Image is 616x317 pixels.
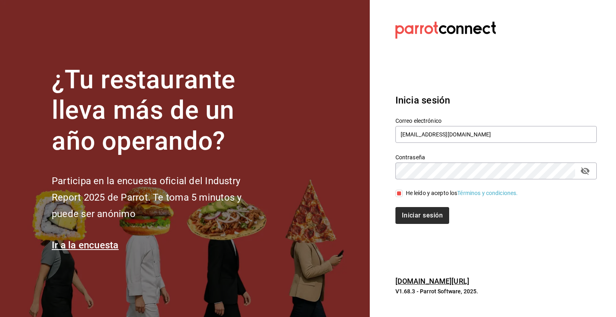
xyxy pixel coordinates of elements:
[395,277,469,285] a: [DOMAIN_NAME][URL]
[395,126,597,143] input: Ingresa tu correo electrónico
[457,190,518,196] a: Términos y condiciones.
[52,65,268,157] h1: ¿Tu restaurante lleva más de un año operando?
[395,93,597,108] h3: Inicia sesión
[395,207,449,224] button: Iniciar sesión
[395,118,597,123] label: Correo electrónico
[406,189,518,197] div: He leído y acepto los
[52,173,268,222] h2: Participa en la encuesta oficial del Industry Report 2025 de Parrot. Te toma 5 minutos y puede se...
[578,164,592,178] button: passwordField
[395,287,597,295] p: V1.68.3 - Parrot Software, 2025.
[395,154,597,160] label: Contraseña
[52,240,119,251] a: Ir a la encuesta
